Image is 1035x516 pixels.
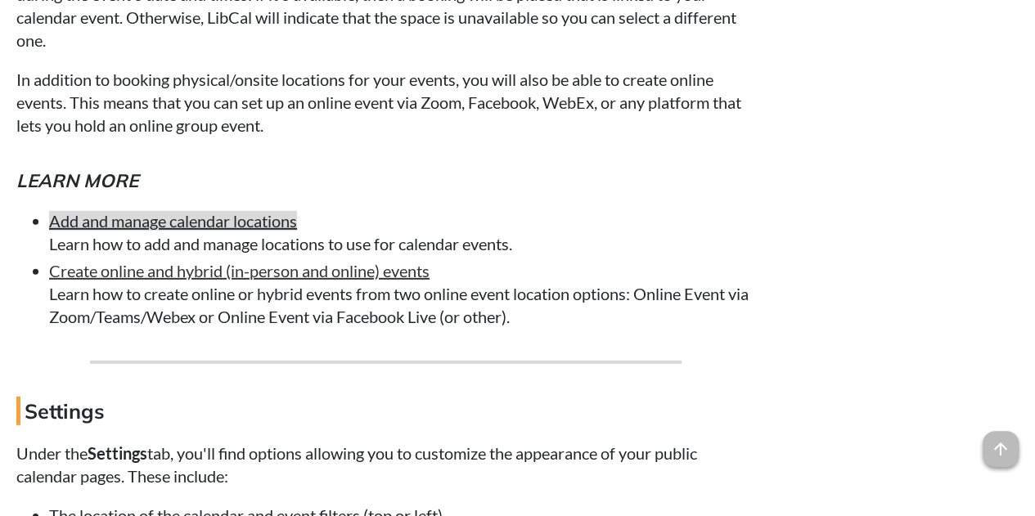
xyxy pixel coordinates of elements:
[49,209,756,255] li: Learn how to add and manage locations to use for calendar events.
[983,431,1019,467] span: arrow_upward
[49,261,430,280] a: Create online and hybrid (in-person and online) events
[49,211,297,231] a: Add and manage calendar locations
[16,168,756,194] h5: Learn more
[16,68,756,137] p: In addition to booking physical/onsite locations for your events, you will also be able to create...
[16,397,756,425] h4: Settings
[983,433,1019,452] a: arrow_upward
[88,443,147,463] strong: Settings
[16,442,756,487] p: Under the tab, you'll find options allowing you to customize the appearance of your public calend...
[49,259,756,328] li: Learn how to create online or hybrid events from two online event location options: Online Event ...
